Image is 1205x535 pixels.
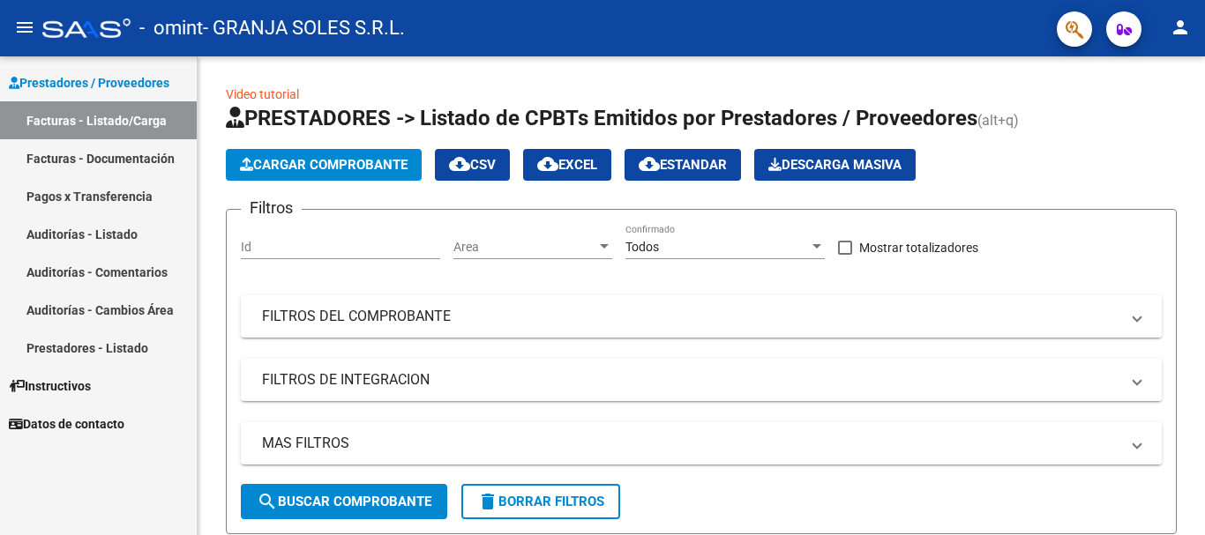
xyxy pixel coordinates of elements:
[625,149,741,181] button: Estandar
[754,149,916,181] app-download-masive: Descarga masiva de comprobantes (adjuntos)
[262,434,1119,453] mat-panel-title: MAS FILTROS
[977,112,1019,129] span: (alt+q)
[139,9,203,48] span: - omint
[14,17,35,38] mat-icon: menu
[9,376,91,396] span: Instructivos
[257,491,278,512] mat-icon: search
[625,240,659,254] span: Todos
[257,494,431,509] span: Buscar Comprobante
[1145,475,1187,517] iframe: Intercom live chat
[859,237,978,258] span: Mostrar totalizadores
[226,106,977,130] span: PRESTADORES -> Listado de CPBTs Emitidos por Prestadores / Proveedores
[262,370,1119,390] mat-panel-title: FILTROS DE INTEGRACION
[453,240,596,255] span: Area
[768,157,902,173] span: Descarga Masiva
[226,87,299,101] a: Video tutorial
[241,484,447,519] button: Buscar Comprobante
[449,153,470,175] mat-icon: cloud_download
[523,149,611,181] button: EXCEL
[435,149,510,181] button: CSV
[9,73,169,93] span: Prestadores / Proveedores
[241,196,302,220] h3: Filtros
[226,149,422,181] button: Cargar Comprobante
[262,307,1119,326] mat-panel-title: FILTROS DEL COMPROBANTE
[240,157,408,173] span: Cargar Comprobante
[639,153,660,175] mat-icon: cloud_download
[449,157,496,173] span: CSV
[754,149,916,181] button: Descarga Masiva
[477,494,604,509] span: Borrar Filtros
[9,414,124,434] span: Datos de contacto
[1170,17,1191,38] mat-icon: person
[639,157,727,173] span: Estandar
[537,153,558,175] mat-icon: cloud_download
[477,491,498,512] mat-icon: delete
[241,295,1162,338] mat-expansion-panel-header: FILTROS DEL COMPROBANTE
[203,9,405,48] span: - GRANJA SOLES S.R.L.
[241,359,1162,401] mat-expansion-panel-header: FILTROS DE INTEGRACION
[461,484,620,519] button: Borrar Filtros
[537,157,597,173] span: EXCEL
[241,422,1162,464] mat-expansion-panel-header: MAS FILTROS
